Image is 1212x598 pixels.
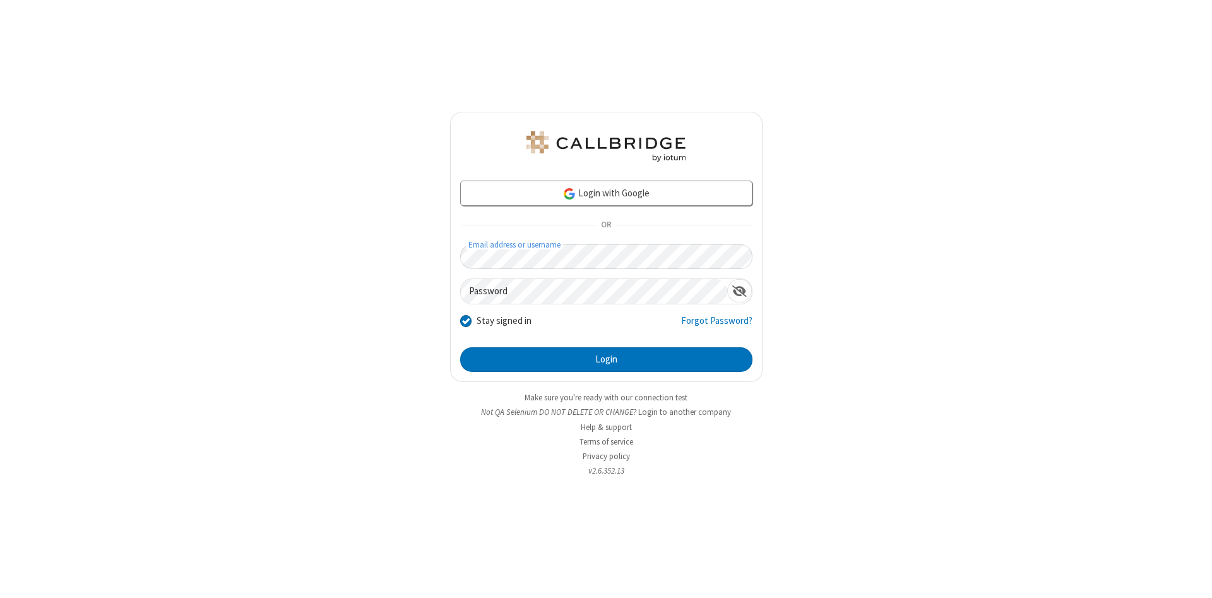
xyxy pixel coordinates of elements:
button: Login [460,347,752,373]
a: Make sure you're ready with our connection test [525,392,687,403]
button: Login to another company [638,406,731,418]
li: Not QA Selenium DO NOT DELETE OR CHANGE? [450,406,763,418]
a: Login with Google [460,181,752,206]
img: google-icon.png [562,187,576,201]
span: OR [596,217,616,234]
li: v2.6.352.13 [450,465,763,477]
a: Forgot Password? [681,314,752,338]
a: Help & support [581,422,632,433]
input: Password [461,279,727,304]
div: Show password [727,279,752,302]
a: Terms of service [579,436,633,447]
label: Stay signed in [477,314,532,328]
iframe: Chat [1180,565,1203,589]
a: Privacy policy [583,451,630,462]
input: Email address or username [460,244,752,269]
img: QA Selenium DO NOT DELETE OR CHANGE [524,131,688,162]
